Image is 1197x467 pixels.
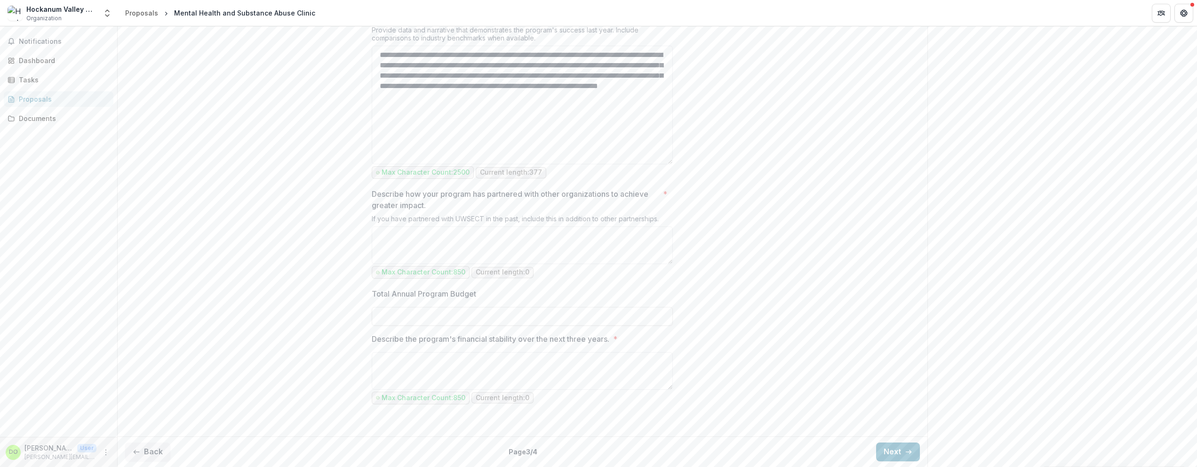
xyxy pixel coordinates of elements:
[19,94,106,104] div: Proposals
[4,111,113,126] a: Documents
[1174,4,1193,23] button: Get Help
[101,4,114,23] button: Open entity switcher
[372,288,476,299] p: Total Annual Program Budget
[100,447,112,458] button: More
[26,14,62,23] span: Organization
[4,53,113,68] a: Dashboard
[77,444,96,452] p: User
[876,443,920,461] button: Next
[476,268,529,276] p: Current length: 0
[4,91,113,107] a: Proposals
[125,8,158,18] div: Proposals
[372,26,673,46] div: Provide data and narrative that demonstrates the program's success last year. Include comparisons...
[382,394,465,402] p: Max Character Count: 850
[121,6,162,20] a: Proposals
[9,449,18,455] div: David O'Rourke
[1152,4,1171,23] button: Partners
[372,188,659,211] p: Describe how your program has partnered with other organizations to achieve greater impact.
[19,38,110,46] span: Notifications
[19,75,106,85] div: Tasks
[8,6,23,21] img: Hockanum Valley Community Council, Inc.
[4,34,113,49] button: Notifications
[19,56,106,65] div: Dashboard
[125,443,170,461] button: Back
[382,169,470,177] p: Max Character Count: 2500
[476,394,529,402] p: Current length: 0
[372,333,609,345] p: Describe the program's financial stability over the next three years.
[19,113,106,123] div: Documents
[121,6,319,20] nav: breadcrumb
[480,169,542,177] p: Current length: 377
[4,72,113,88] a: Tasks
[382,268,465,276] p: Max Character Count: 850
[26,4,97,14] div: Hockanum Valley Community Council, Inc.
[24,443,73,453] p: [PERSON_NAME]
[372,215,673,226] div: If you have partnered with UWSECT in the past, include this in addition to other partnerships.
[509,447,537,457] p: Page 3 / 4
[24,453,96,461] p: [PERSON_NAME][EMAIL_ADDRESS][DOMAIN_NAME]
[174,8,315,18] div: Mental Health and Substance Abuse Clinic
